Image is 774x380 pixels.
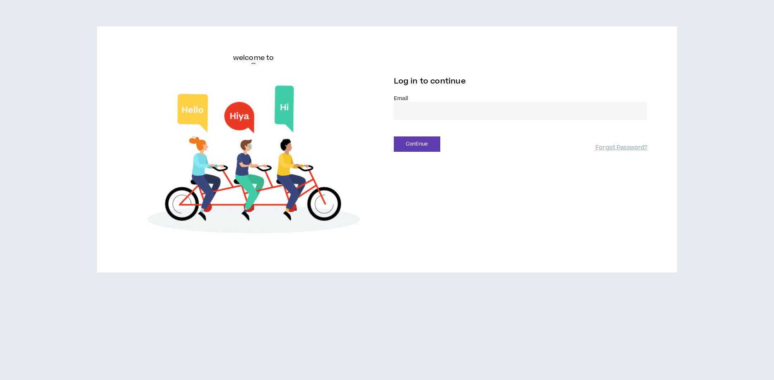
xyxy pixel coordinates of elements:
span: Log in to continue [394,76,466,86]
button: Continue [394,136,440,152]
label: Email [394,95,648,102]
img: Welcome to Wripple [127,77,381,246]
a: Forgot Password? [596,144,647,152]
h6: welcome to [233,53,274,63]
